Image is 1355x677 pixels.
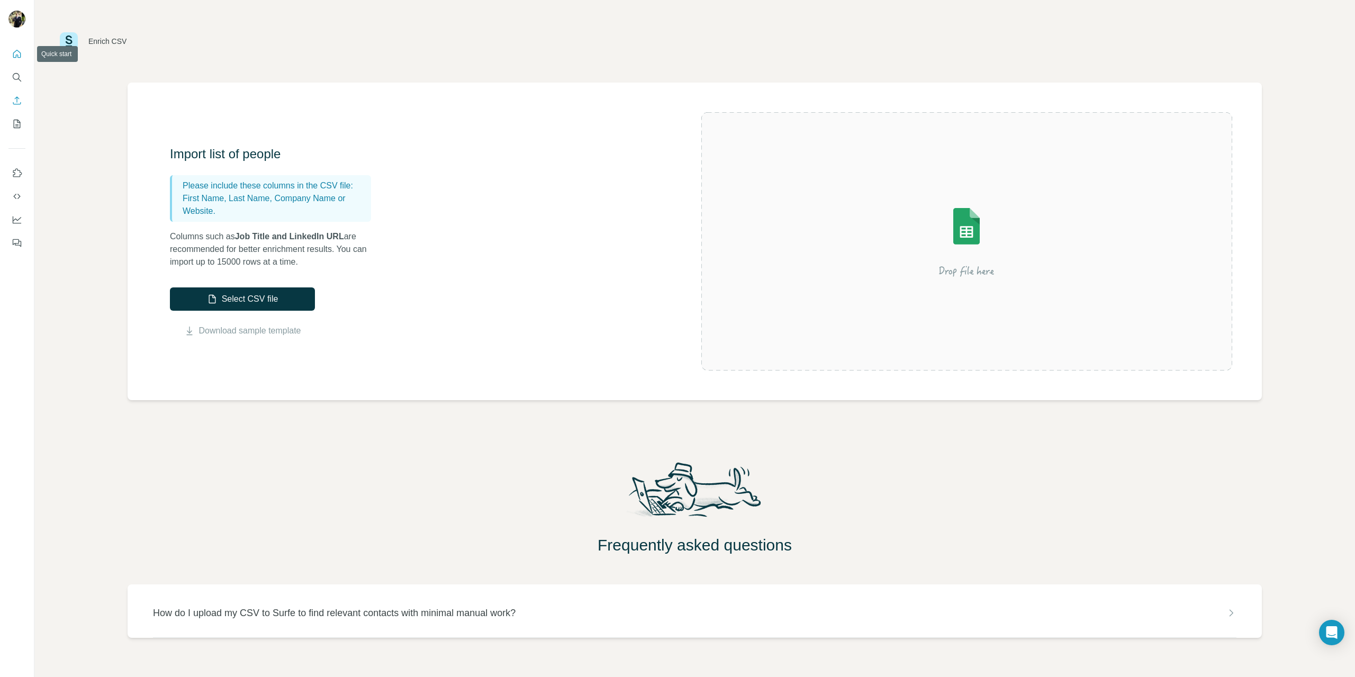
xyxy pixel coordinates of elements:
p: First Name, Last Name, Company Name or Website. [183,192,367,218]
button: Feedback [8,233,25,252]
button: Dashboard [8,210,25,229]
img: Surfe Illustration - Drop file here or select below [871,178,1062,305]
a: Download sample template [199,324,301,337]
button: Select CSV file [170,287,315,311]
button: Use Surfe API [8,187,25,206]
p: Columns such as are recommended for better enrichment results. You can import up to 15000 rows at... [170,230,382,268]
img: Surfe Logo [60,32,78,50]
div: Open Intercom Messenger [1319,620,1344,645]
h2: Frequently asked questions [34,536,1355,555]
button: Download sample template [170,324,315,337]
div: Enrich CSV [88,36,127,47]
button: Use Surfe on LinkedIn [8,164,25,183]
button: Search [8,68,25,87]
span: Job Title and LinkedIn URL [235,232,344,241]
img: Surfe Mascot Illustration [619,459,771,527]
p: How do I upload my CSV to Surfe to find relevant contacts with minimal manual work? [153,606,516,620]
p: Please include these columns in the CSV file: [183,179,367,192]
button: Enrich CSV [8,91,25,110]
button: My lists [8,114,25,133]
button: Quick start [8,44,25,64]
img: Avatar [8,11,25,28]
h3: Import list of people [170,146,382,163]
